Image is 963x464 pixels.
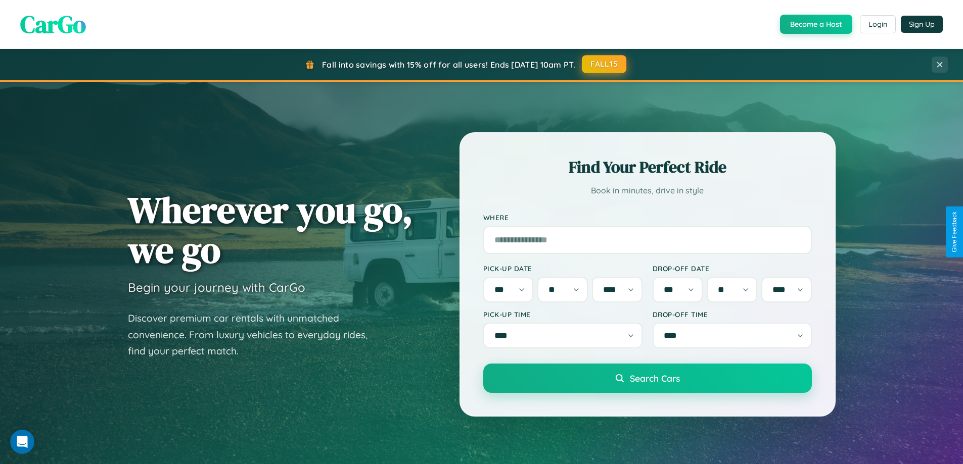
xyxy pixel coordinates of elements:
label: Drop-off Date [653,264,812,273]
div: Give Feedback [951,212,958,252]
label: Where [483,213,812,222]
span: CarGo [20,8,86,41]
label: Pick-up Date [483,264,643,273]
h2: Find Your Perfect Ride [483,156,812,178]
label: Pick-up Time [483,310,643,319]
p: Book in minutes, drive in style [483,183,812,198]
span: Search Cars [630,373,680,384]
span: Fall into savings with 15% off for all users! Ends [DATE] 10am PT. [322,60,575,70]
h3: Begin your journey with CarGo [128,280,305,295]
button: Become a Host [780,15,852,34]
button: FALL15 [582,55,626,73]
button: Login [860,15,896,33]
p: Discover premium car rentals with unmatched convenience. From luxury vehicles to everyday rides, ... [128,310,381,359]
button: Search Cars [483,364,812,393]
h1: Wherever you go, we go [128,190,413,270]
button: Sign Up [901,16,943,33]
label: Drop-off Time [653,310,812,319]
iframe: Intercom live chat [10,430,34,454]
